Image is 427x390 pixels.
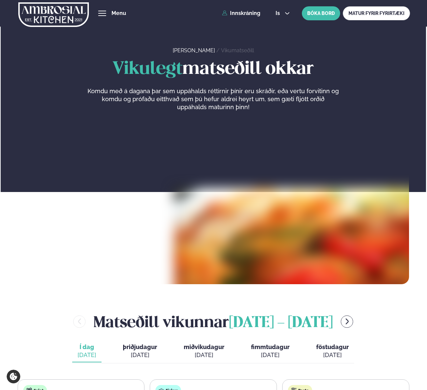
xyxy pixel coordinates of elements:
button: þriðjudagur [DATE] [117,340,162,362]
button: is [270,11,295,16]
button: menu-btn-left [73,315,86,328]
button: menu-btn-right [341,315,353,328]
button: BÓKA BORÐ [302,6,340,20]
span: fimmtudagur [251,343,290,350]
a: Cookie settings [7,370,20,383]
span: föstudagur [316,343,349,350]
a: Innskráning [222,10,260,16]
span: Í dag [78,343,96,351]
a: MATUR FYRIR FYRIRTÆKI [343,6,410,20]
button: hamburger [98,9,106,17]
span: [DATE] - [DATE] [229,316,333,330]
img: logo [18,1,89,28]
button: miðvikudagur [DATE] [178,340,230,362]
button: föstudagur [DATE] [311,340,354,362]
span: þriðjudagur [123,343,157,350]
button: Í dag [DATE] [72,340,102,362]
div: [DATE] [251,351,290,359]
a: [PERSON_NAME] [173,47,215,54]
h2: Matseðill vikunnar [94,311,333,332]
span: / [216,47,221,54]
div: [DATE] [123,351,157,359]
h1: matseðill okkar [17,60,409,79]
button: fimmtudagur [DATE] [246,340,295,362]
div: [DATE] [78,351,96,359]
a: Vikumatseðill [221,47,254,54]
p: Komdu með á dagana þar sem uppáhalds réttirnir þínir eru skráðir, eða vertu forvitinn og komdu og... [88,87,339,111]
span: miðvikudagur [184,343,224,350]
span: Vikulegt [112,61,182,78]
div: [DATE] [184,351,224,359]
div: [DATE] [316,351,349,359]
span: is [276,11,282,16]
